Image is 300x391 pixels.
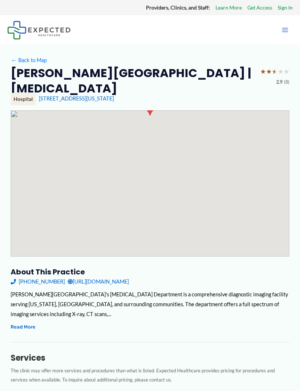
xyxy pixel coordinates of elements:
div: Hospital [11,93,36,105]
span: ← [11,57,17,64]
img: Expected Healthcare Logo - side, dark font, small [7,21,71,39]
span: 2.9 [276,78,282,87]
a: [PHONE_NUMBER] [11,277,65,286]
a: [URL][DOMAIN_NAME] [68,277,129,286]
span: ★ [278,65,284,78]
span: (8) [284,78,289,87]
a: Sign In [278,3,293,12]
span: ★ [260,65,266,78]
div: [PERSON_NAME][GEOGRAPHIC_DATA]'s [MEDICAL_DATA] Department is a comprehensive diagnostic imaging ... [11,289,289,319]
a: [STREET_ADDRESS][US_STATE] [39,95,114,102]
span: ★ [266,65,272,78]
span: ★ [284,65,289,78]
h3: Services [11,353,289,363]
button: Main menu toggle [277,22,293,38]
a: Get Access [247,3,272,12]
strong: Providers, Clinics, and Staff: [146,4,210,11]
a: ←Back to Map [11,55,47,65]
span: ★ [272,65,278,78]
a: Learn More [215,3,242,12]
h3: About this practice [11,267,289,277]
h2: [PERSON_NAME][GEOGRAPHIC_DATA] | [MEDICAL_DATA] [11,65,254,96]
button: Read More [11,323,35,331]
p: The clinic may offer more services and procedures than what is listed. Expected Healthcare provid... [11,366,289,384]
